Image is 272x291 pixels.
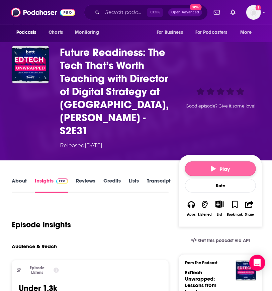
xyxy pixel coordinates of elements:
[12,46,49,83] img: Future Readiness: The Tech That’s Worth Teaching with Director of Digital Strategy at O’Dea High ...
[246,5,261,20] button: Show profile menu
[246,5,261,20] img: User Profile
[256,5,261,10] svg: Add a profile image
[12,220,71,230] h1: Episode Insights
[12,26,45,39] button: open menu
[191,26,237,39] button: open menu
[12,177,27,193] a: About
[213,201,226,208] button: Show More Button
[241,28,252,37] span: More
[185,196,198,221] button: Apps
[245,213,254,217] div: Share
[152,26,191,39] button: open menu
[236,26,260,39] button: open menu
[49,28,63,37] span: Charts
[198,196,212,221] button: Listened
[243,196,256,221] button: Share
[84,5,208,20] div: Search podcasts, credits, & more...
[211,7,222,18] a: Show notifications dropdown
[217,212,222,217] div: List
[16,28,36,37] span: Podcasts
[185,261,251,265] h3: From The Podcast
[227,213,243,217] div: Bookmark
[198,238,250,243] span: Get this podcast via API
[147,8,163,17] span: Ctrl K
[190,4,202,10] span: New
[56,178,68,184] img: Podchaser Pro
[147,177,171,193] a: Transcript
[168,8,202,16] button: Open AdvancedNew
[171,11,199,14] span: Open Advanced
[185,179,256,193] div: Rate
[11,6,75,19] img: Podchaser - Follow, Share and Rate Podcasts
[35,177,68,193] a: InsightsPodchaser Pro
[186,232,255,249] a: Get this podcast via API
[60,142,102,150] div: Released [DATE]
[102,7,147,18] input: Search podcasts, credits, & more...
[157,28,183,37] span: For Business
[24,266,51,275] h2: Episode Listens
[198,213,212,217] div: Listened
[186,103,255,108] span: Good episode? Give it some love!
[195,28,228,37] span: For Podcasters
[211,166,230,172] span: Play
[246,5,261,20] span: Logged in as RobinBectel
[249,255,265,271] div: Open Intercom Messenger
[44,26,67,39] a: Charts
[227,196,243,221] button: Bookmark
[129,177,139,193] a: Lists
[236,261,256,281] img: EdTech Unwrapped: Lessons from Leaders
[103,177,121,193] a: Credits
[76,177,95,193] a: Reviews
[228,7,238,18] a: Show notifications dropdown
[12,243,57,249] h3: Audience & Reach
[212,196,227,221] div: Show More ButtonList
[60,46,176,137] h3: Future Readiness: The Tech That’s Worth Teaching with Director of Digital Strategy at O’Dea High ...
[75,28,99,37] span: Monitoring
[185,161,256,176] button: Play
[70,26,107,39] button: open menu
[187,213,196,217] div: Apps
